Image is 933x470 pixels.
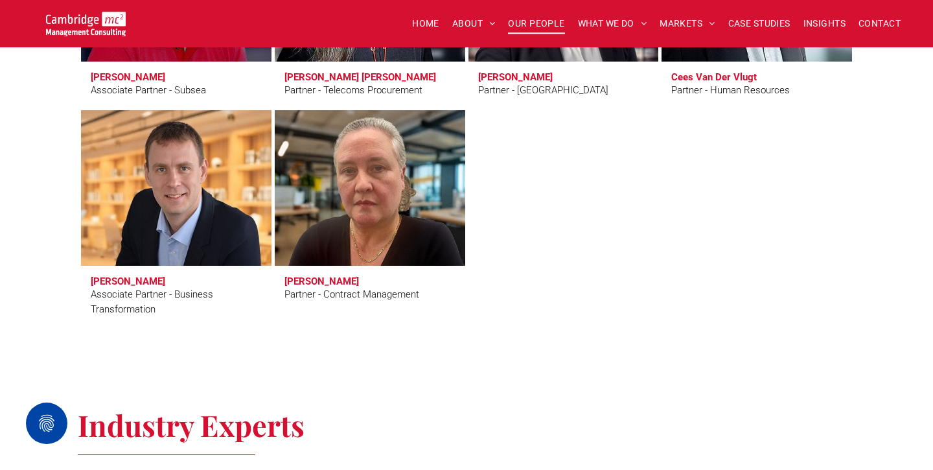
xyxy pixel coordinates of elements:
a: Kirsten Watson | Partner - Contract Management | Cambridge Management Consulting [269,106,470,270]
img: Go to Homepage [46,12,126,36]
a: INSIGHTS [797,14,852,34]
a: HOME [406,14,446,34]
h3: [PERSON_NAME] [478,71,553,83]
h3: [PERSON_NAME] [91,71,165,83]
div: Partner - [GEOGRAPHIC_DATA] [478,83,608,98]
a: OUR PEOPLE [501,14,571,34]
a: ABOUT [446,14,502,34]
a: CASE STUDIES [722,14,797,34]
h3: [PERSON_NAME] [284,276,359,287]
h3: [PERSON_NAME] [91,276,165,287]
div: Partner - Human Resources [671,83,790,98]
h3: Cees Van Der Vlugt [671,71,757,83]
div: Associate Partner - Subsea [91,83,206,98]
a: Martin Vavrek | Associate Partner - Business Transformation [81,110,271,266]
a: MARKETS [653,14,721,34]
div: Partner - Contract Management [284,287,419,302]
a: CONTACT [852,14,907,34]
div: Associate Partner - Business Transformation [91,287,262,316]
a: Your Business Transformed | Cambridge Management Consulting [46,14,126,27]
a: WHAT WE DO [571,14,654,34]
h3: [PERSON_NAME] [PERSON_NAME] [284,71,436,83]
div: Partner - Telecoms Procurement [284,83,422,98]
span: Industry Experts [78,405,305,444]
